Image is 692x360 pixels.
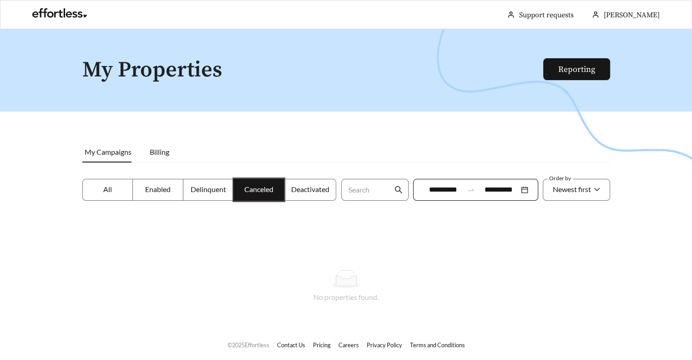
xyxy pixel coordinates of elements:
span: Enabled [145,185,171,193]
span: [PERSON_NAME] [604,10,660,20]
h1: My Properties [82,58,544,82]
span: search [394,186,403,194]
span: swap-right [467,186,475,194]
span: Canceled [244,185,273,193]
span: Delinquent [191,185,226,193]
div: No properties found. [93,292,599,303]
span: Newest first [553,185,591,193]
button: Reporting [543,58,610,80]
span: My Campaigns [85,147,131,156]
span: Billing [150,147,169,156]
span: Deactivated [291,185,329,193]
a: Support requests [519,10,574,20]
span: to [467,186,475,194]
span: All [103,185,112,193]
a: Reporting [558,64,595,75]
